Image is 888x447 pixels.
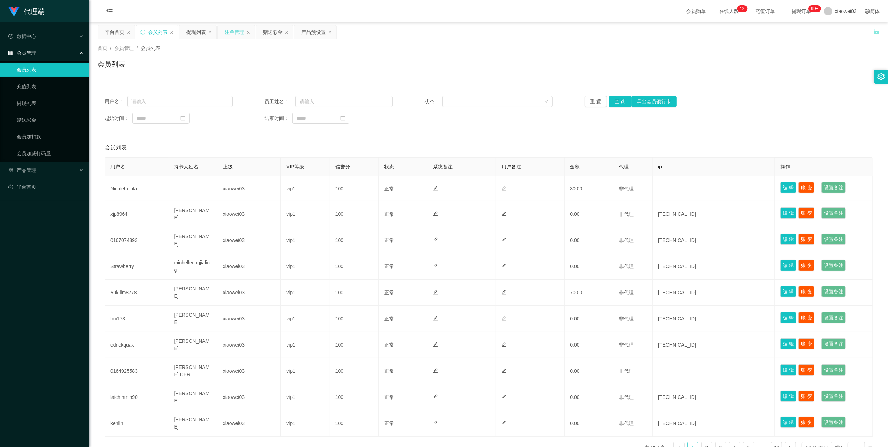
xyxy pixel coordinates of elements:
a: 图标: dashboard平台首页 [8,180,84,194]
span: 正常 [384,394,394,400]
span: 正常 [384,368,394,374]
span: 非代理 [619,290,634,295]
td: 100 [330,384,379,410]
span: 正常 [384,211,394,217]
td: [PERSON_NAME] [168,201,217,227]
td: [PERSON_NAME] [168,332,217,358]
span: 起始时间： [105,115,132,122]
button: 设置备注 [821,260,846,271]
button: 编 辑 [780,182,796,193]
a: 充值列表 [17,79,84,93]
span: 正常 [384,342,394,348]
span: 正常 [384,264,394,269]
i: 图标: unlock [873,28,880,35]
span: 员工姓名： [264,98,295,105]
i: 图标: edit [502,316,507,321]
td: 100 [330,410,379,437]
td: edrickquak [105,332,168,358]
button: 编 辑 [780,234,796,245]
td: vip1 [281,410,330,437]
span: 会员管理 [114,45,134,51]
td: vip1 [281,306,330,332]
span: 会员管理 [8,50,36,56]
td: xiaowei03 [217,176,281,201]
button: 设置备注 [821,417,846,428]
span: 用户名： [105,98,127,105]
span: 非代理 [619,394,634,400]
td: 100 [330,306,379,332]
td: 100 [330,176,379,201]
span: 正常 [384,237,394,243]
td: 0.00 [565,253,613,280]
span: 状态 [384,164,394,169]
td: laichinmin90 [105,384,168,410]
span: / [137,45,138,51]
td: 0.00 [565,306,613,332]
td: vip1 [281,280,330,306]
button: 编 辑 [780,207,796,219]
td: xiaowei03 [217,253,281,280]
button: 设置备注 [821,207,846,219]
td: vip1 [281,227,330,253]
button: 账 变 [798,234,814,245]
td: 0.00 [565,410,613,437]
span: ip [658,164,662,169]
button: 设置备注 [821,364,846,376]
i: 图标: close [126,30,131,35]
i: 图标: edit [433,316,438,321]
a: 会员加减打码量 [17,146,84,160]
td: xjp8964 [105,201,168,227]
span: 充值订单 [752,9,779,14]
button: 编 辑 [780,260,796,271]
td: [PERSON_NAME] [168,384,217,410]
i: 图标: global [865,9,870,14]
td: [TECHNICAL_ID] [653,280,775,306]
div: 平台首页 [105,25,124,39]
h1: 代理端 [24,0,45,23]
h1: 会员列表 [98,59,125,69]
td: [TECHNICAL_ID] [653,227,775,253]
span: / [110,45,111,51]
span: 会员列表 [105,143,127,152]
button: 编 辑 [780,286,796,297]
div: 注单管理 [225,25,244,39]
span: 代理 [619,164,629,169]
i: 图标: edit [502,394,507,399]
span: 产品管理 [8,167,36,173]
button: 编 辑 [780,364,796,376]
button: 账 变 [798,312,814,323]
span: 非代理 [619,368,634,374]
button: 编 辑 [780,312,796,323]
span: 正常 [384,186,394,191]
td: 0.00 [565,384,613,410]
i: 图标: edit [433,211,438,216]
sup: 12 [737,5,747,12]
a: 赠送彩金 [17,113,84,127]
i: 图标: edit [433,237,438,242]
button: 账 变 [798,286,814,297]
td: Yukilim8778 [105,280,168,306]
span: 用户名 [110,164,125,169]
td: vip1 [281,358,330,384]
span: 信誉分 [335,164,350,169]
img: logo.9652507e.png [8,7,20,17]
button: 账 变 [798,260,814,271]
span: VIP等级 [286,164,304,169]
td: [TECHNICAL_ID] [653,410,775,437]
span: 正常 [384,316,394,321]
button: 账 变 [798,391,814,402]
span: 操作 [780,164,790,169]
i: 图标: edit [502,237,507,242]
i: 图标: close [170,30,174,35]
input: 请输入 [127,96,233,107]
a: 会员加扣款 [17,130,84,144]
td: vip1 [281,201,330,227]
button: 账 变 [798,182,814,193]
i: 图标: down [544,99,548,104]
a: 提现列表 [17,96,84,110]
i: 图标: edit [433,368,438,373]
td: 100 [330,227,379,253]
span: 金额 [570,164,580,169]
td: Nicolehulala [105,176,168,201]
i: 图标: edit [433,264,438,268]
